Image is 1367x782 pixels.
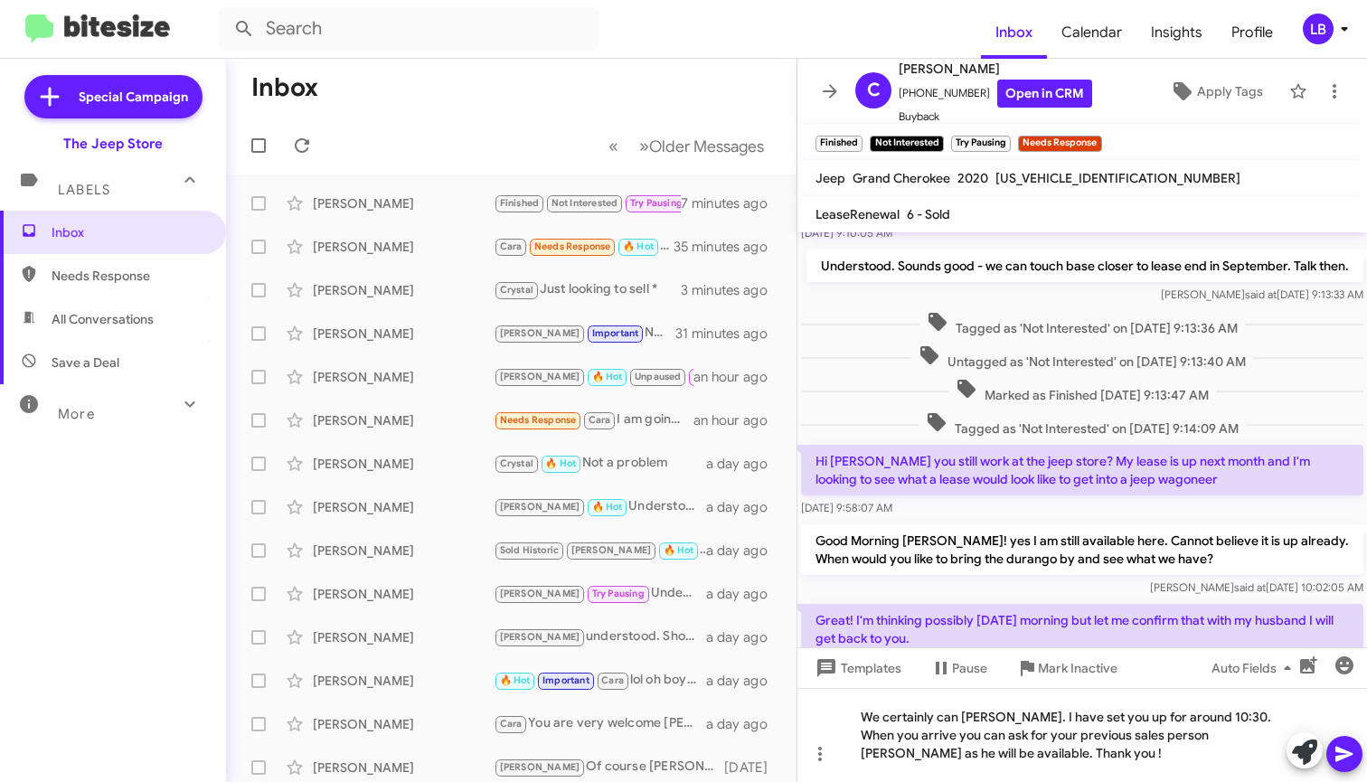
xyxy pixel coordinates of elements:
[919,311,1245,337] span: Tagged as 'Not Interested' on [DATE] 9:13:36 AM
[24,75,203,118] a: Special Campaign
[1018,136,1101,152] small: Needs Response
[500,284,533,296] span: Crystal
[601,674,624,686] span: Cara
[494,279,681,300] div: Just looking to sell *
[907,206,950,222] span: 6 - Sold
[599,127,775,165] nav: Page navigation example
[79,88,188,106] span: Special Campaign
[534,240,611,252] span: Needs Response
[630,197,683,209] span: Try Pausing
[1287,14,1347,44] button: LB
[494,583,706,604] div: Understood [PERSON_NAME]. That would be the Durango. Not available yet but as soon as we have one...
[997,80,1092,108] a: Open in CRM
[592,371,623,382] span: 🔥 Hot
[313,715,494,733] div: [PERSON_NAME]
[500,544,560,556] span: Sold Historic
[313,628,494,646] div: [PERSON_NAME]
[494,670,706,691] div: lol oh boy I appreciate the update [PERSON_NAME]. More then happy to help and get you a fair valu...
[313,498,494,516] div: [PERSON_NAME]
[494,713,706,734] div: You are very welcome [PERSON_NAME]. Talk soon.
[706,628,782,646] div: a day ago
[899,58,1092,80] span: [PERSON_NAME]
[1136,6,1217,59] span: Insights
[598,127,629,165] button: Previous
[801,501,892,514] span: [DATE] 9:58:07 AM
[870,136,943,152] small: Not Interested
[494,323,675,344] div: No problem [PERSON_NAME]. When you have an idea just let me know 👍
[63,135,163,153] div: The Jeep Store
[812,652,901,684] span: Templates
[494,193,681,213] div: Can we do 10:30am [DATE]?
[801,226,892,240] span: [DATE] 9:10:05 AM
[706,542,782,560] div: a day ago
[706,498,782,516] div: a day ago
[911,344,1253,371] span: Untagged as 'Not Interested' on [DATE] 9:13:40 AM
[981,6,1047,59] a: Inbox
[494,540,706,561] div: Understood [PERSON_NAME]. Thank you for the update. We are available Mon-Fr: 9-8 and Sat9-6. when...
[1197,652,1313,684] button: Auto Fields
[681,281,782,299] div: 3 minutes ago
[52,267,205,285] span: Needs Response
[552,197,618,209] span: Not Interested
[806,250,1363,282] p: Understood. Sounds good - we can touch base closer to lease end in September. Talk then.
[706,585,782,603] div: a day ago
[58,406,95,422] span: More
[1245,287,1277,301] span: said at
[58,182,110,198] span: Labels
[1211,652,1298,684] span: Auto Fields
[313,238,494,256] div: [PERSON_NAME]
[674,238,782,256] div: 35 minutes ago
[494,410,693,430] div: I am going to be keeping it. Thank you [PERSON_NAME]
[815,206,900,222] span: LeaseRenewal
[494,236,674,257] div: [DATE]
[219,7,599,51] input: Search
[899,108,1092,126] span: Buyback
[500,457,533,469] span: Crystal
[592,327,639,339] span: Important
[313,325,494,343] div: [PERSON_NAME]
[592,588,645,599] span: Try Pausing
[724,758,782,777] div: [DATE]
[313,455,494,473] div: [PERSON_NAME]
[706,672,782,690] div: a day ago
[494,453,706,474] div: Not a problem
[1150,580,1363,594] span: [PERSON_NAME] [DATE] 10:02:05 AM
[1047,6,1136,59] span: Calendar
[313,672,494,690] div: [PERSON_NAME]
[635,371,682,382] span: Unpaused
[693,368,782,386] div: an hour ago
[500,718,523,730] span: Cara
[500,631,580,643] span: [PERSON_NAME]
[313,194,494,212] div: [PERSON_NAME]
[494,757,724,777] div: Of course [PERSON_NAME]. see below [URL][DOMAIN_NAME]
[313,281,494,299] div: [PERSON_NAME]
[500,588,580,599] span: [PERSON_NAME]
[801,524,1363,575] p: Good Morning [PERSON_NAME]! yes I am still available here. Cannot believe it is up already. When ...
[589,414,611,426] span: Cara
[1303,14,1334,44] div: LB
[608,135,618,157] span: «
[545,457,576,469] span: 🔥 Hot
[801,445,1363,495] p: Hi [PERSON_NAME] you still work at the jeep store? My lease is up next month and I'm looking to s...
[52,353,119,372] span: Save a Deal
[693,411,782,429] div: an hour ago
[951,136,1011,152] small: Try Pausing
[899,80,1092,108] span: [PHONE_NUMBER]
[494,496,706,517] div: Understood. we are available Mon-Fri: 9-8 and Sat: 9-6. When you have a best day and time to brin...
[675,325,782,343] div: 31 minutes ago
[649,137,764,156] span: Older Messages
[52,310,154,328] span: All Conversations
[313,542,494,560] div: [PERSON_NAME]
[500,327,580,339] span: [PERSON_NAME]
[500,371,580,382] span: [PERSON_NAME]
[995,170,1240,186] span: [US_VEHICLE_IDENTIFICATION_NUMBER]
[571,544,652,556] span: [PERSON_NAME]
[1161,287,1363,301] span: [PERSON_NAME] [DATE] 9:13:33 AM
[494,366,693,387] div: Of course [PERSON_NAME], Good luck and should you need my assistance at all just reach out. Thank...
[313,411,494,429] div: [PERSON_NAME]
[1038,652,1117,684] span: Mark Inactive
[815,136,863,152] small: Finished
[313,585,494,603] div: [PERSON_NAME]
[623,240,654,252] span: 🔥 Hot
